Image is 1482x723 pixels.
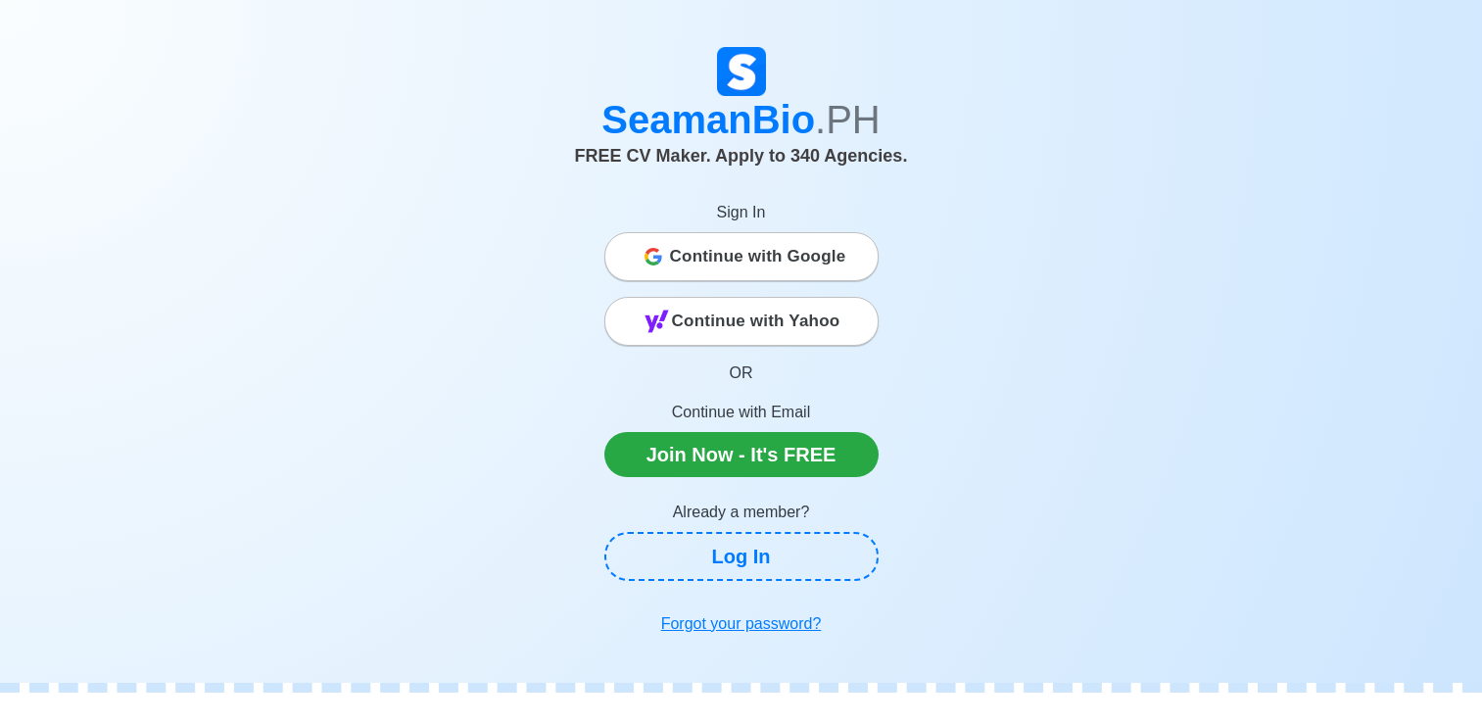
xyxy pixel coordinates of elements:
[815,98,881,141] span: .PH
[670,237,846,276] span: Continue with Google
[604,232,879,281] button: Continue with Google
[604,432,879,477] a: Join Now - It's FREE
[575,146,908,166] span: FREE CV Maker. Apply to 340 Agencies.
[604,361,879,385] p: OR
[604,297,879,346] button: Continue with Yahoo
[717,47,766,96] img: Logo
[604,401,879,424] p: Continue with Email
[604,604,879,644] a: Forgot your password?
[604,532,879,581] a: Log In
[198,96,1285,143] h1: SeamanBio
[604,501,879,524] p: Already a member?
[672,302,840,341] span: Continue with Yahoo
[604,201,879,224] p: Sign In
[661,615,822,632] u: Forgot your password?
